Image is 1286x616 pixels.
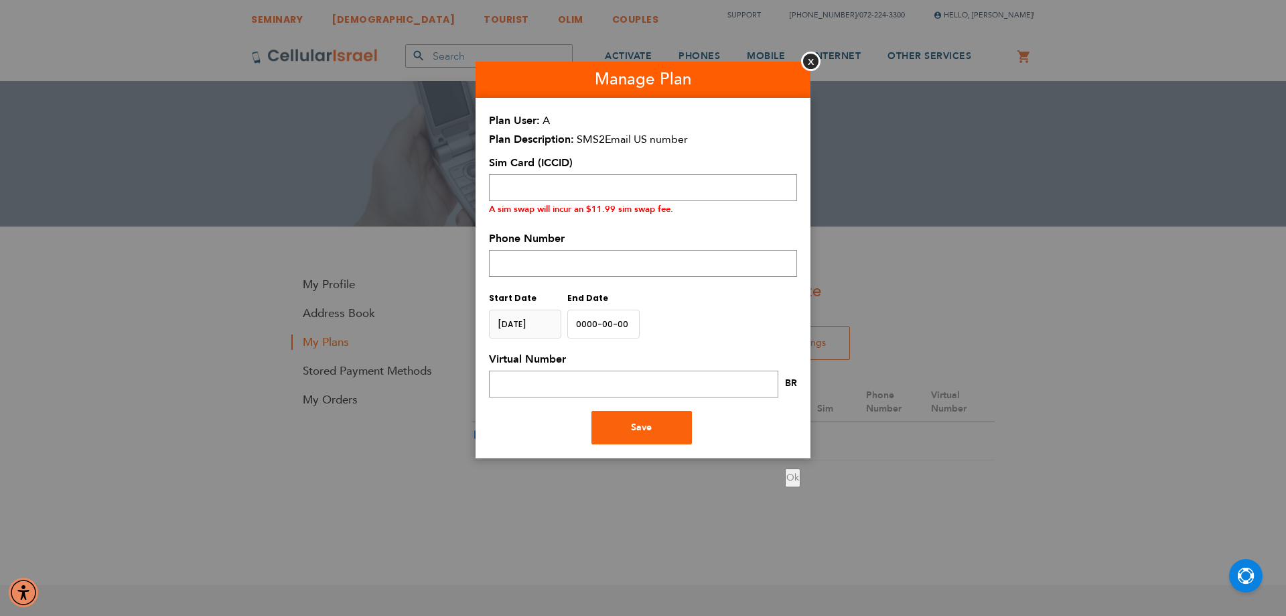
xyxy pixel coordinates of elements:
[785,469,800,488] button: Ok
[489,231,565,246] span: Phone Number
[489,132,574,147] span: Plan Description
[489,352,566,367] span: Virtual Number
[489,113,540,128] span: Plan User
[476,62,810,98] h1: Manage Plan
[785,377,797,389] span: BR
[489,203,673,215] small: A sim swap will incur an $11.99 sim swap fee.
[489,156,573,170] span: Sim Card (ICCID)
[577,132,688,147] span: SMS2Email US number
[567,292,608,304] span: End Date
[543,113,550,128] span: A
[489,310,561,338] input: y-MM-dd
[489,292,537,304] span: Start Date
[567,310,640,338] input: MM/DD/YYYY
[786,471,799,484] span: Ok
[631,421,652,434] span: Save
[591,411,692,444] button: Save
[9,578,38,607] div: Accessibility Menu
